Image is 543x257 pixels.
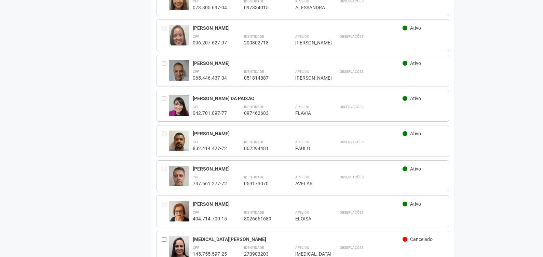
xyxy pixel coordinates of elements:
[162,131,169,151] div: Entre em contato com a Aministração para solicitar o cancelamento ou 2a via
[244,216,278,222] div: 8026661689
[193,60,403,66] div: [PERSON_NAME]
[193,35,199,38] strong: CPF
[410,166,421,172] span: Ativo
[193,201,403,207] div: [PERSON_NAME]
[340,140,364,144] strong: Observações
[193,131,403,137] div: [PERSON_NAME]
[169,166,189,193] img: user.jpg
[162,25,169,46] div: Entre em contato com a Aministração para solicitar o cancelamento ou 2a via
[295,75,323,81] div: [PERSON_NAME]
[410,60,421,66] span: Ativo
[410,96,421,101] span: Ativo
[244,110,278,116] div: 097462683
[193,180,227,187] div: 737.661.277-72
[244,4,278,11] div: 097334015
[244,40,278,46] div: 200802718
[340,35,364,38] strong: Observações
[193,246,199,249] strong: CPF
[244,105,264,109] strong: Identidade
[162,95,169,116] div: Entre em contato com a Aministração para solicitar o cancelamento ou 2a via
[169,60,189,86] img: user.jpg
[410,201,421,207] span: Ativo
[193,175,199,179] strong: CPF
[295,70,309,73] strong: Apelido
[193,110,227,116] div: 042.701.097-77
[295,175,309,179] strong: Apelido
[244,211,264,214] strong: Identidade
[340,211,364,214] strong: Observações
[340,175,364,179] strong: Observações
[295,4,323,11] div: ALESSANDRA
[169,95,189,118] img: user.jpg
[193,40,227,46] div: 096.207.627-97
[244,75,278,81] div: 051814887
[340,105,364,109] strong: Observações
[295,180,323,187] div: AVELAR
[169,131,189,153] img: user.jpg
[193,145,227,151] div: 832.414.427-72
[244,140,264,144] strong: Identidade
[244,246,264,249] strong: Identidade
[295,110,323,116] div: FLAVIA
[193,140,199,144] strong: CPF
[295,145,323,151] div: PAULO
[162,201,169,222] div: Entre em contato com a Aministração para solicitar o cancelamento ou 2a via
[162,60,169,81] div: Entre em contato com a Aministração para solicitar o cancelamento ou 2a via
[193,236,403,242] div: [MEDICAL_DATA][PERSON_NAME]
[295,211,309,214] strong: Apelido
[244,180,278,187] div: 059173070
[193,251,227,257] div: 145.755.597-25
[295,105,309,109] strong: Apelido
[340,246,364,249] strong: Observações
[244,145,278,151] div: 062394481
[193,95,403,102] div: [PERSON_NAME] DA PAIXÃO
[193,211,199,214] strong: CPF
[410,236,433,242] span: Cancelado
[193,166,403,172] div: [PERSON_NAME]
[193,4,227,11] div: 073.305.697-04
[244,175,264,179] strong: Identidade
[340,70,364,73] strong: Observações
[410,131,421,136] span: Ativo
[295,40,323,46] div: [PERSON_NAME]
[193,25,403,31] div: [PERSON_NAME]
[295,246,309,249] strong: Apelido
[410,25,421,31] span: Ativo
[193,216,227,222] div: 404.714.700-15
[169,201,189,223] img: user.jpg
[193,70,199,73] strong: CPF
[295,216,323,222] div: ELOISA
[244,70,264,73] strong: Identidade
[169,25,189,56] img: user.jpg
[295,251,323,257] div: [MEDICAL_DATA]
[295,140,309,144] strong: Apelido
[295,35,309,38] strong: Apelido
[193,75,227,81] div: 065.446.437-04
[244,251,278,257] div: 273903203
[193,105,199,109] strong: CPF
[162,166,169,187] div: Entre em contato com a Aministração para solicitar o cancelamento ou 2a via
[244,35,264,38] strong: Identidade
